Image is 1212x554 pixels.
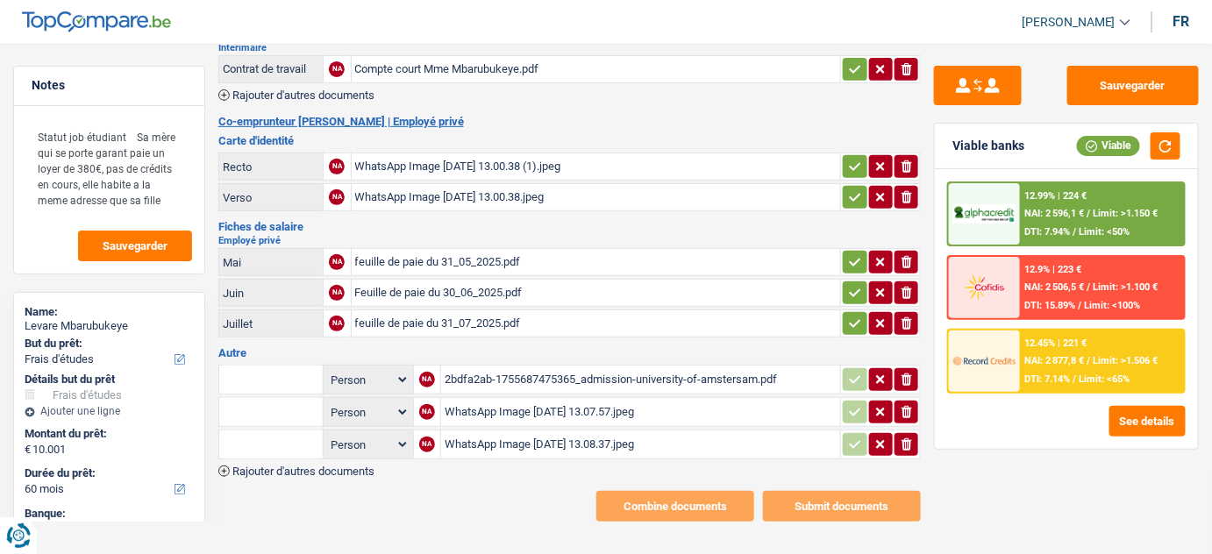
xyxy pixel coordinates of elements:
[223,256,319,269] div: Mai
[1022,15,1116,30] span: [PERSON_NAME]
[1080,373,1130,385] span: Limit: <65%
[103,240,168,252] span: Sauvegarder
[1025,208,1085,219] span: NAI: 2 596,1 €
[218,347,922,359] h3: Autre
[419,437,435,452] div: NA
[218,115,922,129] h2: Co-emprunteur [PERSON_NAME] | Employé privé
[218,221,922,232] h3: Fiches de salaire
[355,280,838,306] div: Feuille de paie du 30_06_2025.pdf
[763,491,921,522] button: Submit documents
[1077,136,1140,155] div: Viable
[22,11,171,32] img: TopCompare Logo
[1025,355,1085,366] span: NAI: 2 877,8 €
[1085,300,1141,311] span: Limit: <100%
[952,138,1024,153] div: Viable banks
[329,285,345,301] div: NA
[232,465,374,477] span: Rajouter d'autres documents
[329,254,345,270] div: NA
[218,465,374,477] button: Rajouter d'autres documents
[329,61,345,77] div: NA
[1173,13,1190,30] div: fr
[223,160,319,174] div: Recto
[223,317,319,330] div: Juillet
[1079,300,1082,311] span: /
[355,249,838,275] div: feuille de paie du 31_05_2025.pdf
[445,366,837,393] div: 2bdfa2ab-1755687475365_admission-university-of-amstersam.pdf
[1087,355,1091,366] span: /
[25,507,190,521] label: Banque:
[1025,264,1082,275] div: 12.9% | 223 €
[1087,208,1091,219] span: /
[25,337,190,351] label: But du prêt:
[223,62,319,75] div: Contrat de travail
[218,135,922,146] h3: Carte d'identité
[329,159,345,174] div: NA
[596,491,754,522] button: Combine documents
[419,404,435,420] div: NA
[218,236,922,245] h2: Employé privé
[25,443,31,457] span: €
[1025,300,1076,311] span: DTI: 15.89%
[25,405,194,417] div: Ajouter une ligne
[25,305,194,319] div: Name:
[355,310,838,337] div: feuille de paie du 31_07_2025.pdf
[355,153,838,180] div: WhatsApp Image [DATE] 13.00.38 (1).jpeg
[25,319,194,333] div: Levare Mbarubukeye
[232,89,374,101] span: Rajouter d'autres documents
[445,431,837,458] div: WhatsApp Image [DATE] 13.08.37.jpeg
[419,372,435,387] div: NA
[1094,208,1159,219] span: Limit: >1.150 €
[953,272,1015,302] img: Cofidis
[1094,355,1159,366] span: Limit: >1.506 €
[1087,281,1091,293] span: /
[1094,281,1159,293] span: Limit: >1.100 €
[218,43,922,53] h2: Intérimaire
[25,427,190,441] label: Montant du prêt:
[25,466,190,480] label: Durée du prêt:
[32,78,187,93] h5: Notes
[78,231,192,261] button: Sauvegarder
[953,345,1015,376] img: Record Credits
[1025,190,1087,202] div: 12.99% | 224 €
[223,287,319,300] div: Juin
[1109,406,1186,437] button: See details
[218,89,374,101] button: Rajouter d'autres documents
[25,373,194,387] div: Détails but du prêt
[355,56,838,82] div: Compte court Mme Mbarubukeye.pdf
[1025,337,1087,349] div: 12.45% | 221 €
[1073,373,1077,385] span: /
[355,184,838,210] div: WhatsApp Image [DATE] 13.00.38.jpeg
[223,191,319,204] div: Verso
[329,189,345,205] div: NA
[1073,226,1077,238] span: /
[1025,281,1085,293] span: NAI: 2 506,5 €
[445,399,837,425] div: WhatsApp Image [DATE] 13.07.57.jpeg
[1025,226,1071,238] span: DTI: 7.94%
[1025,373,1071,385] span: DTI: 7.14%
[1080,226,1130,238] span: Limit: <50%
[1008,8,1130,37] a: [PERSON_NAME]
[329,316,345,331] div: NA
[953,204,1015,224] img: AlphaCredit
[1067,66,1199,105] button: Sauvegarder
